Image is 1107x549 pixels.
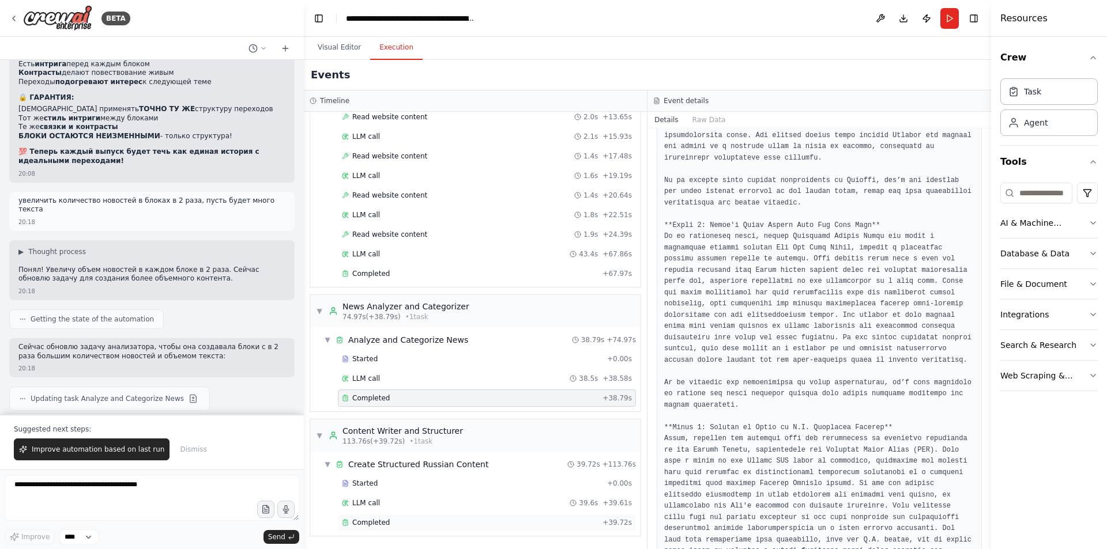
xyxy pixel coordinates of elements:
[308,36,370,60] button: Visual Editor
[342,425,463,437] div: Content Writer and Structurer
[18,196,285,214] p: увеличить количество новостей в блоках в 2 раза, пусть будет много текста
[1000,217,1089,229] div: AI & Machine Learning
[18,147,259,165] strong: 💯 Теперь каждый выпуск будет течь как единая история с идеальными переходами!
[342,301,469,312] div: News Analyzer and Categorizer
[352,374,380,383] span: LLM call
[316,306,323,316] span: ▼
[603,230,632,239] span: + 24.39s
[352,152,427,161] span: Read website content
[583,112,598,122] span: 2.0s
[1000,339,1076,351] div: Search & Research
[276,41,295,55] button: Start a new chat
[1000,269,1098,299] button: File & Document
[40,123,118,131] strong: связки и контрасты
[603,132,632,141] span: + 15.93s
[352,393,390,403] span: Completed
[583,171,598,180] span: 1.6s
[18,343,285,361] p: Сейчас обновлю задачу анализатора, чтобы она создавала блоки с в 2 раза большим количеством новос...
[647,112,686,128] button: Details
[352,210,380,219] span: LLM call
[603,249,632,259] span: + 67.86s
[324,335,331,344] span: ▼
[352,171,380,180] span: LLM call
[180,445,206,454] span: Dismiss
[263,530,299,544] button: Send
[352,269,390,278] span: Completed
[324,460,331,469] span: ▼
[603,498,632,508] span: + 39.61s
[966,10,982,26] button: Hide right sidebar
[348,459,488,470] div: Create Structured Russian Content
[18,93,74,101] strong: 🔒 ГАРАНТИЯ:
[1000,300,1098,330] button: Integrations
[257,501,274,518] button: Upload files
[603,112,632,122] span: + 13.65s
[352,518,390,527] span: Completed
[18,69,62,77] strong: Контрасты
[352,132,380,141] span: LLM call
[244,41,272,55] button: Switch to previous chat
[607,335,636,344] span: + 74.97s
[311,10,327,26] button: Hide left sidebar
[1000,12,1048,25] h4: Resources
[603,269,632,278] span: + 67.97s
[370,36,423,60] button: Execution
[31,315,154,324] span: Getting the state of the automation
[174,438,212,460] button: Dismiss
[1000,146,1098,178] button: Tools
[579,498,598,508] span: 39.6s
[55,78,143,86] strong: подогревают интерес
[603,393,632,403] span: + 38.79s
[18,60,285,69] li: Есть перед каждым блоком
[1000,370,1089,381] div: Web Scraping & Browsing
[14,438,170,460] button: Improve automation based on last run
[603,152,632,161] span: + 17.48s
[18,69,285,78] li: делают повествование живым
[583,132,598,141] span: 2.1s
[311,67,350,83] h2: Events
[320,96,349,105] h3: Timeline
[581,335,605,344] span: 38.79s
[1024,86,1041,97] div: Task
[18,123,285,132] li: Те же
[352,354,378,364] span: Started
[686,112,733,128] button: Raw Data
[342,437,405,446] span: 113.76s (+39.72s)
[1000,74,1098,145] div: Crew
[603,518,632,527] span: + 39.72s
[607,354,632,364] span: + 0.00s
[342,312,401,321] span: 74.97s (+38.79s)
[14,425,290,434] p: Suggested next steps:
[18,132,160,140] strong: БЛОКИ ОСТАЮТСЯ НЕИЗМЕННЫМИ
[35,60,66,68] strong: интрига
[18,105,285,114] li: [DEMOGRAPHIC_DATA] применять структуру переходов
[352,249,380,259] span: LLM call
[1000,330,1098,360] button: Search & Research
[44,114,100,122] strong: стиль интриги
[5,529,55,544] button: Improve
[23,5,92,31] img: Logo
[352,230,427,239] span: Read website content
[405,312,428,321] span: • 1 task
[352,112,427,122] span: Read website content
[346,13,476,24] nav: breadcrumb
[577,460,600,469] span: 39.72s
[277,501,295,518] button: Click to speak your automation idea
[31,394,184,403] span: Updating task Analyze and Categorize News
[21,532,50,542] span: Improve
[101,12,130,25] div: BETA
[1000,178,1098,400] div: Tools
[583,152,598,161] span: 1.4s
[583,230,598,239] span: 1.9s
[18,266,285,283] p: Понял! Увеличу объем новостей в каждом блоке в 2 раза. Сейчас обновлю задачу для создания более о...
[28,247,86,256] span: Thought process
[348,334,468,346] div: Analyze and Categorize News
[603,171,632,180] span: + 19.19s
[1024,117,1048,128] div: Agent
[316,431,323,440] span: ▼
[18,247,24,256] span: ▶
[603,460,636,469] span: + 113.76s
[583,191,598,200] span: 1.4s
[352,498,380,508] span: LLM call
[1000,361,1098,391] button: Web Scraping & Browsing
